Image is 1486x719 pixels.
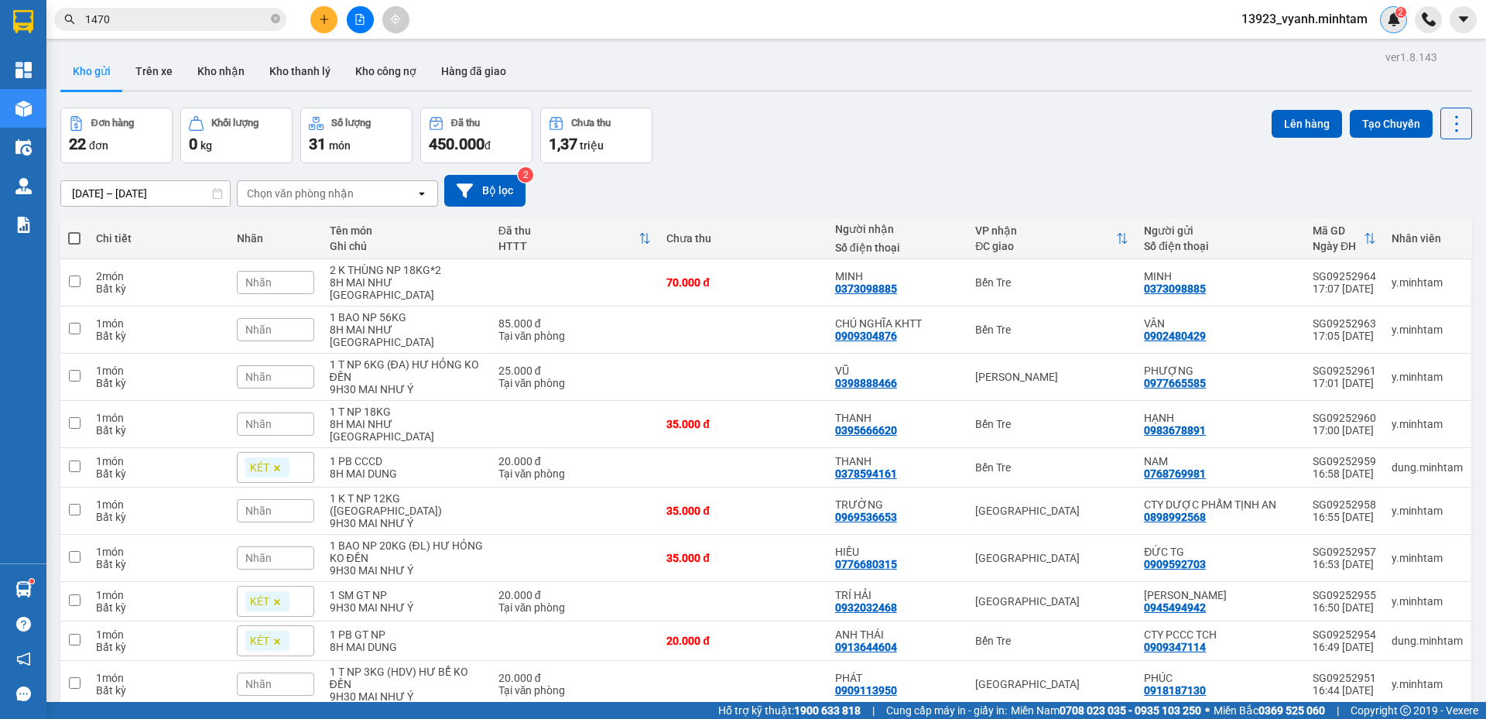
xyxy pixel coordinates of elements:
div: 1 K T NP 12KG (TN) [330,492,483,517]
div: 0909592703 [1144,558,1206,570]
div: ver 1.8.143 [1385,49,1437,66]
div: 35.000 đ [666,552,820,564]
div: 1 món [96,589,221,601]
span: Nhãn [245,371,272,383]
div: 85.000 đ [498,317,651,330]
div: 1 BAO NP 56KG [330,311,483,324]
button: Tạo Chuyến [1350,110,1433,138]
div: 1 món [96,412,221,424]
button: Số lượng31món [300,108,413,163]
button: Đơn hàng22đơn [60,108,173,163]
div: dung.minhtam [1392,461,1463,474]
div: Đã thu [498,224,639,237]
div: VP nhận [975,224,1116,237]
div: 1 món [96,365,221,377]
div: ANH THÁI [835,628,960,641]
div: 0378594161 [835,467,897,480]
button: Kho nhận [185,53,257,90]
span: copyright [1400,705,1411,716]
div: 0977665585 [1144,377,1206,389]
button: Trên xe [123,53,185,90]
div: Bất kỳ [96,511,221,523]
div: Nhân viên [1392,232,1463,245]
div: Ghi chú [330,240,483,252]
div: 0902480429 [1144,330,1206,342]
div: 20.000 đ [498,672,651,684]
div: Bất kỳ [96,377,221,389]
span: đơn [89,139,108,152]
div: 1 PB CCCD [330,455,483,467]
div: 8H MAI DUNG [330,641,483,653]
div: 1 món [96,628,221,641]
span: Nhãn [245,505,272,517]
div: [GEOGRAPHIC_DATA] [975,595,1128,608]
div: 16:58 [DATE] [1313,467,1376,480]
div: 35.000 đ [666,418,820,430]
div: Bất kỳ [96,601,221,614]
span: món [329,139,351,152]
span: kg [200,139,212,152]
div: 20.000 đ [498,455,651,467]
span: 22 [69,135,86,153]
div: PHÚC [1144,672,1297,684]
span: đ [484,139,491,152]
div: 9H30 MAI NHƯ Ý [330,690,483,703]
div: SG09252964 [1313,270,1376,282]
div: Nhãn [237,232,314,245]
div: 1 món [96,546,221,558]
div: 1 T NP 3KG (HDV) HƯ BỂ KO ĐỀN [330,666,483,690]
div: HTTT [498,240,639,252]
span: Cung cấp máy in - giấy in: [886,702,1007,719]
div: Chọn văn phòng nhận [247,186,354,201]
strong: 1900 633 818 [794,704,861,717]
span: KÉT [250,634,269,648]
div: [GEOGRAPHIC_DATA] [975,552,1128,564]
div: 0983678891 [1144,424,1206,437]
span: close-circle [271,14,280,23]
div: 2 món [96,270,221,282]
span: message [16,686,31,701]
span: 13923_vyanh.minhtam [1229,9,1380,29]
div: HẠNH [1144,412,1297,424]
span: KÉT [250,594,269,608]
div: SG09252961 [1313,365,1376,377]
span: plus [319,14,330,25]
div: 0969536653 [835,511,897,523]
div: y.minhtam [1392,418,1463,430]
div: Bến Tre [975,324,1128,336]
div: ĐỨC TG [1144,546,1297,558]
div: y.minhtam [1392,595,1463,608]
div: TRÍ HẢI [835,589,960,601]
div: 9H30 MAI NHƯ Ý [330,601,483,614]
div: 17:05 [DATE] [1313,330,1376,342]
div: Bất kỳ [96,558,221,570]
span: notification [16,652,31,666]
span: Nhãn [245,324,272,336]
div: Khối lượng [211,118,259,128]
div: HIẾU [835,546,960,558]
input: Select a date range. [61,181,230,206]
div: SG09252951 [1313,672,1376,684]
div: 20.000 đ [666,635,820,647]
div: 1 SM GT NP [330,589,483,601]
div: Bất kỳ [96,467,221,480]
div: Bất kỳ [96,282,221,295]
span: Nhãn [245,276,272,289]
span: 2 [1398,7,1403,18]
div: Số điện thoại [835,241,960,254]
div: 0373098885 [835,282,897,295]
button: Kho thanh lý [257,53,343,90]
div: 16:50 [DATE] [1313,601,1376,614]
div: 8H MAI NHƯ Ý [330,418,483,443]
div: Bến Tre [975,418,1128,430]
div: 17:07 [DATE] [1313,282,1376,295]
div: Tại văn phòng [498,601,651,614]
strong: 0369 525 060 [1258,704,1325,717]
button: Chưa thu1,37 triệu [540,108,652,163]
div: 0909304876 [835,330,897,342]
span: aim [390,14,401,25]
span: question-circle [16,617,31,632]
img: phone-icon [1422,12,1436,26]
div: Đơn hàng [91,118,134,128]
div: Chưa thu [571,118,611,128]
